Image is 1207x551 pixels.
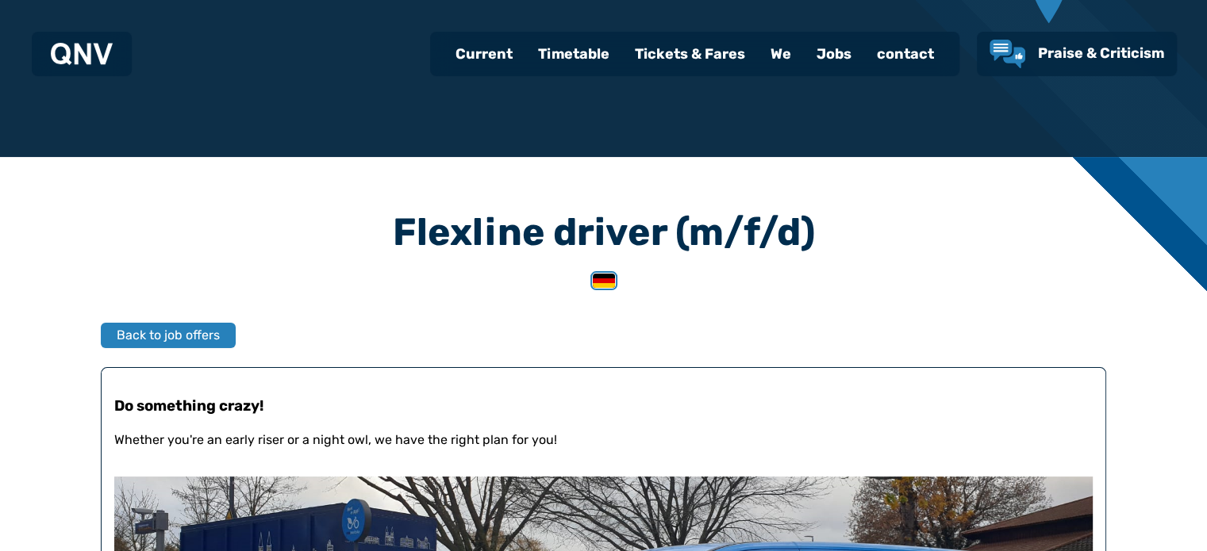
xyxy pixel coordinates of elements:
a: Praise & Criticism [990,40,1164,68]
font: Tickets & Fares [635,45,745,63]
font: Praise & Criticism [1038,44,1164,62]
a: Current [443,33,525,75]
a: We [758,33,804,75]
a: Timetable [525,33,622,75]
a: QNV Logo [51,38,113,70]
button: Back to job offers [101,323,236,348]
font: Current [456,45,513,63]
font: Flexline driver (m/f/d) [393,209,815,254]
img: QNV Logo [51,43,113,65]
font: Jobs [817,45,851,63]
a: Jobs [804,33,864,75]
font: Do something crazy! [114,397,263,415]
font: contact [877,45,934,63]
font: Back to job offers [117,327,220,342]
font: Timetable [538,45,609,63]
img: German [593,274,615,288]
font: We [771,45,791,63]
a: Tickets & Fares [622,33,758,75]
font: Whether you're an early riser or a night owl, we have the right plan for you! [114,432,557,447]
a: contact [864,33,947,75]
